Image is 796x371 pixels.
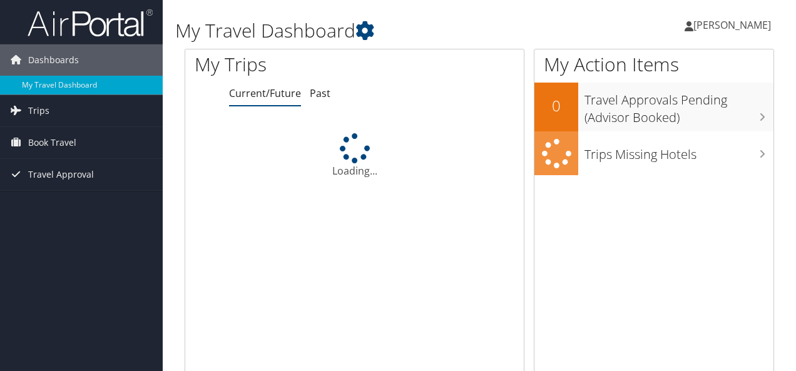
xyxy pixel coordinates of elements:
h3: Trips Missing Hotels [584,140,773,163]
a: [PERSON_NAME] [685,6,783,44]
a: Trips Missing Hotels [534,131,773,176]
h1: My Travel Dashboard [175,18,581,44]
a: Current/Future [229,86,301,100]
h3: Travel Approvals Pending (Advisor Booked) [584,85,773,126]
div: Loading... [185,133,524,178]
a: Past [310,86,330,100]
h1: My Trips [195,51,374,78]
span: [PERSON_NAME] [693,18,771,32]
h1: My Action Items [534,51,773,78]
h2: 0 [534,95,578,116]
img: airportal-logo.png [28,8,153,38]
span: Dashboards [28,44,79,76]
span: Travel Approval [28,159,94,190]
span: Book Travel [28,127,76,158]
span: Trips [28,95,49,126]
a: 0Travel Approvals Pending (Advisor Booked) [534,83,773,131]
